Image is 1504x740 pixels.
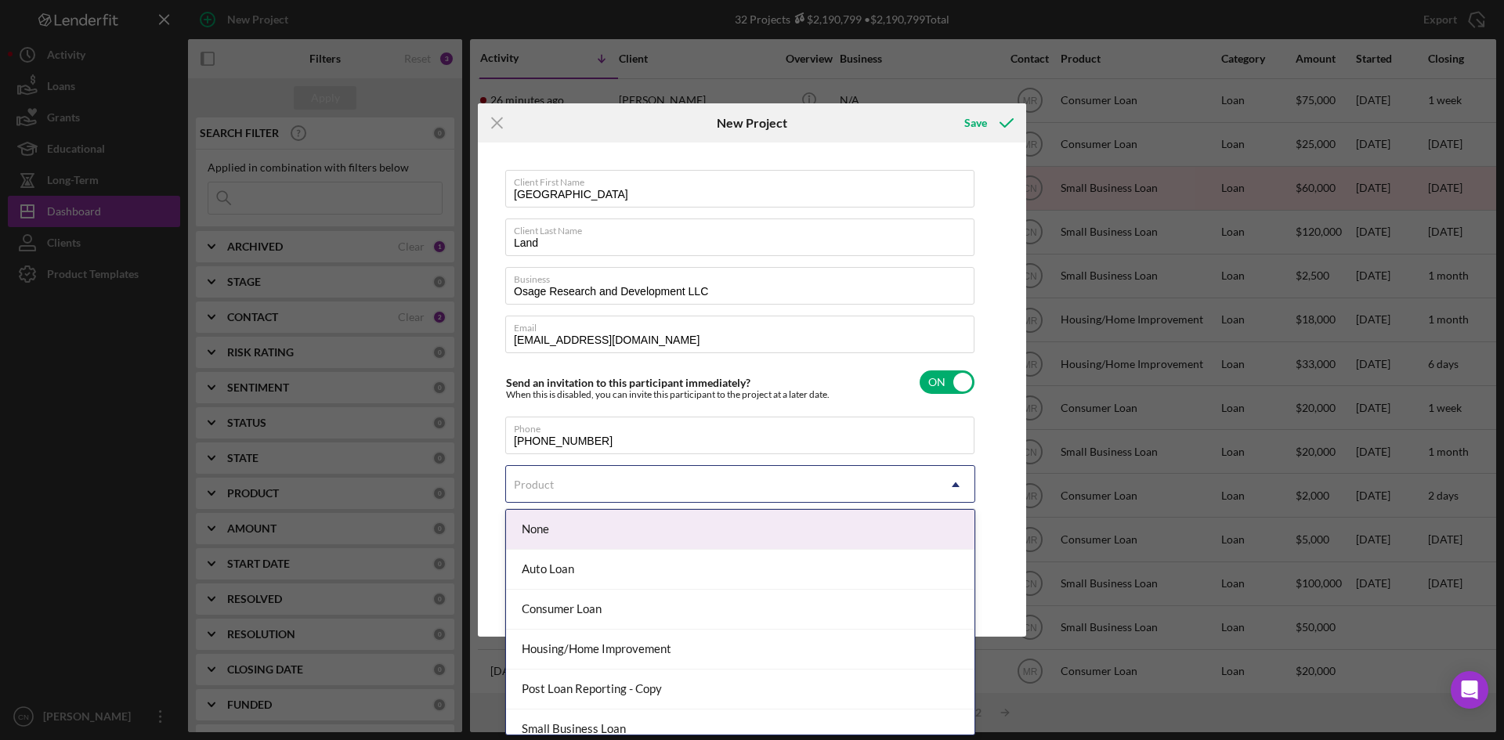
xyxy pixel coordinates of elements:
label: Phone [514,417,974,435]
label: Business [514,268,974,285]
div: None [506,510,974,550]
div: Open Intercom Messenger [1451,671,1488,709]
button: Save [949,107,1026,139]
label: Email [514,316,974,334]
div: Auto Loan [506,550,974,590]
label: Client First Name [514,171,974,188]
h6: New Project [717,116,787,130]
div: When this is disabled, you can invite this participant to the project at a later date. [506,389,830,400]
div: Housing/Home Improvement [506,630,974,670]
div: Save [964,107,987,139]
label: Client Last Name [514,219,974,236]
label: Send an invitation to this participant immediately? [506,376,750,389]
div: Consumer Loan [506,590,974,630]
div: Product [514,478,554,491]
div: Post Loan Reporting - Copy [506,670,974,709]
